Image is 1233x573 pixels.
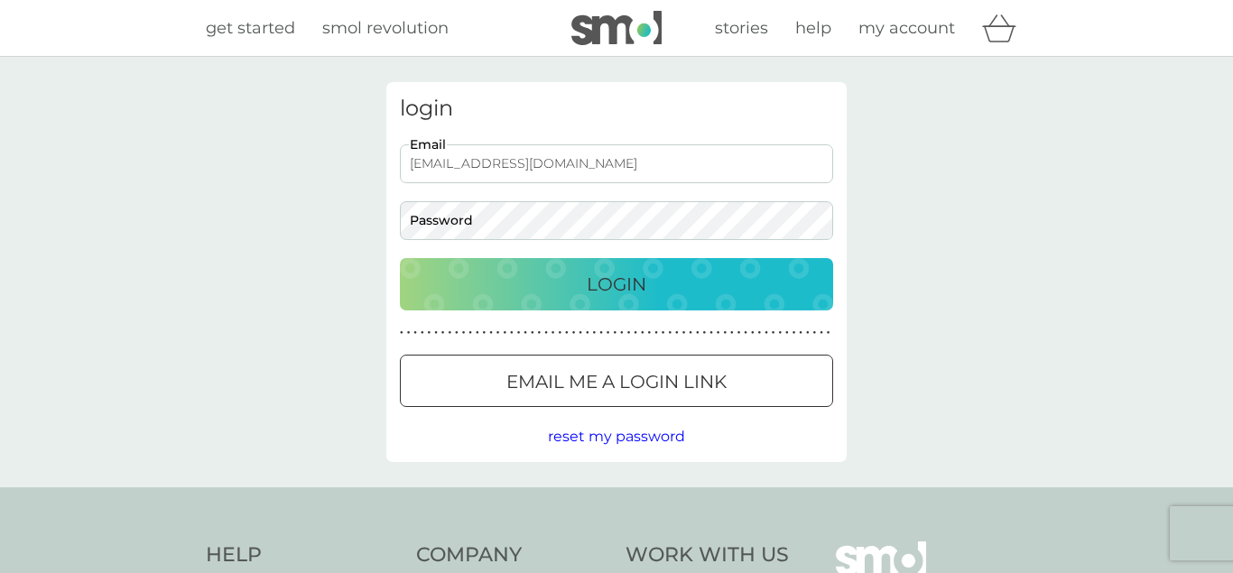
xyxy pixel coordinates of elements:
p: ● [607,328,610,337]
p: ● [641,328,644,337]
p: ● [765,328,768,337]
p: ● [476,328,479,337]
p: ● [778,328,782,337]
p: ● [565,328,569,337]
p: ● [703,328,707,337]
p: ● [428,328,431,337]
button: Login [400,258,833,310]
p: ● [538,328,542,337]
p: ● [544,328,548,337]
p: ● [558,328,561,337]
p: ● [730,328,734,337]
p: ● [737,328,741,337]
p: ● [689,328,692,337]
p: ● [524,328,527,337]
p: ● [654,328,658,337]
h4: Help [206,541,398,569]
p: ● [772,328,775,337]
p: ● [827,328,830,337]
span: stories [715,18,768,38]
p: ● [483,328,487,337]
p: ● [400,328,403,337]
p: Email me a login link [506,367,727,396]
a: stories [715,15,768,42]
p: ● [620,328,624,337]
span: reset my password [548,428,685,445]
div: basket [982,10,1027,46]
p: ● [682,328,686,337]
p: ● [662,328,665,337]
span: help [795,18,831,38]
h4: Company [416,541,608,569]
p: ● [799,328,802,337]
p: ● [531,328,534,337]
p: ● [496,328,500,337]
span: smol revolution [322,18,449,38]
p: ● [593,328,597,337]
p: ● [468,328,472,337]
a: smol revolution [322,15,449,42]
p: ● [503,328,506,337]
p: ● [709,328,713,337]
p: ● [462,328,466,337]
p: ● [586,328,589,337]
p: ● [785,328,789,337]
p: ● [675,328,679,337]
p: ● [413,328,417,337]
p: ● [579,328,582,337]
p: ● [613,328,616,337]
span: my account [858,18,955,38]
p: ● [717,328,720,337]
p: ● [668,328,672,337]
p: Login [587,270,646,299]
p: ● [723,328,727,337]
p: ● [744,328,747,337]
button: Email me a login link [400,355,833,407]
p: ● [517,328,521,337]
p: ● [599,328,603,337]
p: ● [696,328,700,337]
button: reset my password [548,425,685,448]
a: my account [858,15,955,42]
p: ● [758,328,762,337]
p: ● [751,328,755,337]
p: ● [434,328,438,337]
h4: Work With Us [626,541,789,569]
a: help [795,15,831,42]
p: ● [806,328,810,337]
p: ● [441,328,445,337]
p: ● [489,328,493,337]
p: ● [648,328,652,337]
p: ● [634,328,637,337]
p: ● [448,328,451,337]
p: ● [510,328,514,337]
a: get started [206,15,295,42]
h3: login [400,96,833,122]
p: ● [407,328,411,337]
p: ● [820,328,823,337]
span: get started [206,18,295,38]
p: ● [793,328,796,337]
p: ● [455,328,459,337]
p: ● [572,328,576,337]
p: ● [552,328,555,337]
img: smol [571,11,662,45]
p: ● [627,328,631,337]
p: ● [421,328,424,337]
p: ● [813,328,817,337]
